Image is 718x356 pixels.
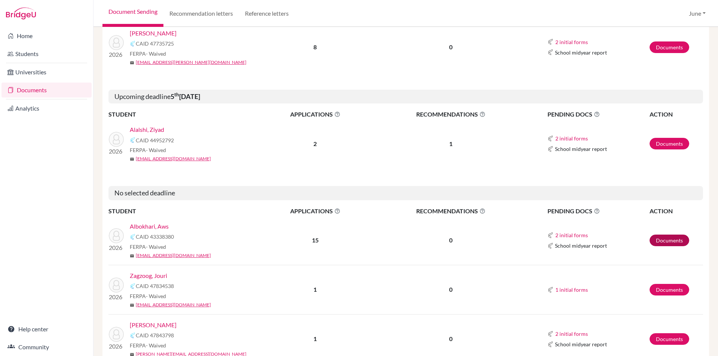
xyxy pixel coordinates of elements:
[130,303,134,307] span: mail
[109,132,124,147] img: Alalshi, Ziyad
[146,342,166,349] span: - Waived
[136,282,174,290] span: CAID 47834538
[1,46,92,61] a: Students
[130,292,166,300] span: FERPA
[650,138,689,149] a: Documents
[108,186,703,200] h5: No selected deadline
[130,125,164,134] a: Alalshi, Ziyad
[547,287,553,293] img: Common App logo
[547,331,553,337] img: Common App logo
[109,50,124,59] p: 2026
[650,235,689,246] a: Documents
[547,341,553,347] img: Common App logo
[146,147,166,153] span: - Waived
[547,136,553,142] img: Common App logo
[109,35,124,50] img: Naseef, Buthaina
[313,140,317,147] b: 2
[555,49,607,56] span: School midyear report
[312,236,319,244] b: 15
[373,236,529,245] p: 0
[547,232,553,238] img: Common App logo
[555,231,588,239] button: 2 initial forms
[555,134,588,143] button: 2 initial forms
[146,50,166,57] span: - Waived
[6,7,36,19] img: Bridge-U
[130,283,136,289] img: Common App logo
[146,244,166,250] span: - Waived
[555,145,607,153] span: School midyear report
[136,155,211,162] a: [EMAIL_ADDRESS][DOMAIN_NAME]
[130,146,166,154] span: FERPA
[130,243,166,251] span: FERPA
[136,331,174,339] span: CAID 47843798
[108,109,258,119] th: STUDENT
[109,243,124,252] p: 2026
[649,109,703,119] th: ACTION
[547,110,649,119] span: PENDING DOCS
[130,234,136,240] img: Common App logo
[130,271,167,280] a: Zagzoog, Jouri
[547,49,553,55] img: Common App logo
[650,333,689,345] a: Documents
[313,286,317,293] b: 1
[555,329,588,338] button: 2 initial forms
[108,90,703,104] h5: Upcoming deadline
[109,292,124,301] p: 2026
[547,39,553,45] img: Common App logo
[373,285,529,294] p: 0
[258,110,372,119] span: APPLICATIONS
[130,137,136,143] img: Common App logo
[313,335,317,342] b: 1
[130,29,177,38] a: [PERSON_NAME]
[1,322,92,337] a: Help center
[1,101,92,116] a: Analytics
[130,332,136,338] img: Common App logo
[136,40,174,47] span: CAID 47735725
[108,206,258,216] th: STUDENT
[547,146,553,152] img: Common App logo
[258,207,372,216] span: APPLICATIONS
[1,28,92,43] a: Home
[555,340,607,348] span: School midyear report
[146,293,166,299] span: - Waived
[547,243,553,249] img: Common App logo
[1,65,92,80] a: Universities
[130,41,136,47] img: Common App logo
[373,207,529,216] span: RECOMMENDATIONS
[373,334,529,343] p: 0
[109,278,124,292] img: Zagzoog, Jouri
[650,284,689,295] a: Documents
[136,136,174,144] span: CAID 44952792
[373,110,529,119] span: RECOMMENDATIONS
[171,92,200,100] b: 5 [DATE]
[555,242,607,250] span: School midyear report
[130,61,134,65] span: mail
[130,341,166,349] span: FERPA
[136,233,174,241] span: CAID 43338380
[650,41,689,53] a: Documents
[555,38,588,46] button: 2 initial forms
[130,222,169,231] a: Albokhari, Aws
[555,285,588,294] button: 1 initial forms
[373,43,529,52] p: 0
[313,43,317,50] b: 8
[1,340,92,355] a: Community
[109,327,124,342] img: Zagzoog, Dana
[130,254,134,258] span: mail
[136,59,246,66] a: [EMAIL_ADDRESS][PERSON_NAME][DOMAIN_NAME]
[547,207,649,216] span: PENDING DOCS
[109,147,124,156] p: 2026
[109,228,124,243] img: Albokhari, Aws
[136,301,211,308] a: [EMAIL_ADDRESS][DOMAIN_NAME]
[130,157,134,161] span: mail
[1,83,92,97] a: Documents
[130,321,177,329] a: [PERSON_NAME]
[136,252,211,259] a: [EMAIL_ADDRESS][DOMAIN_NAME]
[130,50,166,58] span: FERPA
[174,92,179,97] sup: th
[649,206,703,216] th: ACTION
[685,6,709,21] button: June
[373,139,529,148] p: 1
[109,342,124,351] p: 2026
